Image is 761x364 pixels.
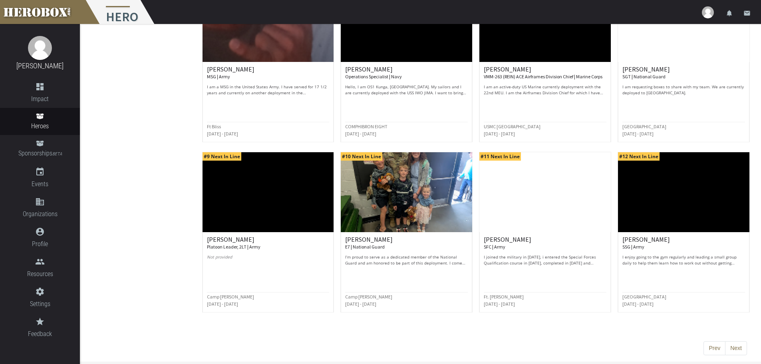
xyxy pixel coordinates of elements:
h6: [PERSON_NAME] [484,236,606,250]
p: Not provided [207,254,330,266]
small: [GEOGRAPHIC_DATA] [622,294,666,300]
p: I joined the military in [DATE], i entered the Special Forces Qualification course in [DATE], com... [484,254,606,266]
small: Ft Bliss [207,123,221,129]
small: [DATE] - [DATE] [622,131,654,137]
h6: [PERSON_NAME] [484,66,606,80]
small: VMM-263 (REIN) ACE Airframes Division Chief | Marine Corps [484,74,602,80]
small: SSG | Army [622,244,644,250]
i: notifications [726,10,733,17]
a: #12 Next In Line [PERSON_NAME] SSG | Army I enjoy going to the gym regularly and leading a small ... [618,152,750,312]
small: SGT | National Guard [622,74,666,80]
small: [DATE] - [DATE] [207,131,238,137]
h6: [PERSON_NAME] [207,236,330,250]
small: SFC | Army [484,244,505,250]
button: Next [725,341,747,356]
img: user-image [702,6,714,18]
h6: [PERSON_NAME] [622,236,745,250]
p: I’m proud to serve as a dedicated member of the National Guard and am honored to be part of this ... [345,254,468,266]
small: BETA [52,151,62,157]
p: I am a MSG in the United States Army. I have served for 17 1/2 years and currently on another dep... [207,84,330,96]
small: COMPHIBRON EIGHT [345,123,387,129]
p: I am an active-duty US Marine currently deployment with the 22nd MEU. I am the Airframes Division... [484,84,606,96]
small: Operations Specialist | Navy [345,74,402,80]
h6: [PERSON_NAME] [622,66,745,80]
i: email [743,10,751,17]
a: #9 Next In Line [PERSON_NAME] Platoon Leader, 2LT | Army Not provided Camp [PERSON_NAME] [DATE] -... [202,152,334,312]
small: Ft. [PERSON_NAME] [484,294,524,300]
p: Hello, I am OS1 Kunga, [GEOGRAPHIC_DATA]. My sailors and I are currently deployed with the USS IW... [345,84,468,96]
small: [DATE] - [DATE] [622,301,654,307]
p: I am requesting boxes to share with my team. We are currently deployed to [GEOGRAPHIC_DATA]. [622,84,745,96]
span: #10 Next In Line [341,152,382,161]
p: I enjoy going to the gym regularly and leading a small group daily to help them learn how to work... [622,254,745,266]
h6: [PERSON_NAME] [345,66,468,80]
small: E7 | National Guard [345,244,385,250]
a: #11 Next In Line [PERSON_NAME] SFC | Army I joined the military in [DATE], i entered the Special ... [479,152,611,312]
h6: [PERSON_NAME] [345,236,468,250]
small: MSG | Army [207,74,230,80]
small: [DATE] - [DATE] [484,131,515,137]
small: [DATE] - [DATE] [345,301,376,307]
button: Prev [703,341,725,356]
small: Platoon Leader, 2LT | Army [207,244,260,250]
small: Camp [PERSON_NAME] [345,294,392,300]
a: [PERSON_NAME] [16,62,64,70]
small: [DATE] - [DATE] [345,131,376,137]
small: USMC [GEOGRAPHIC_DATA] [484,123,540,129]
small: Camp [PERSON_NAME] [207,294,254,300]
small: [GEOGRAPHIC_DATA] [622,123,666,129]
span: #11 Next In Line [479,152,521,161]
a: #10 Next In Line [PERSON_NAME] E7 | National Guard I’m proud to serve as a dedicated member of th... [340,152,473,312]
img: image [28,36,52,60]
span: #12 Next In Line [618,152,660,161]
small: [DATE] - [DATE] [484,301,515,307]
h6: [PERSON_NAME] [207,66,330,80]
span: #9 Next In Line [203,152,241,161]
small: [DATE] - [DATE] [207,301,238,307]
